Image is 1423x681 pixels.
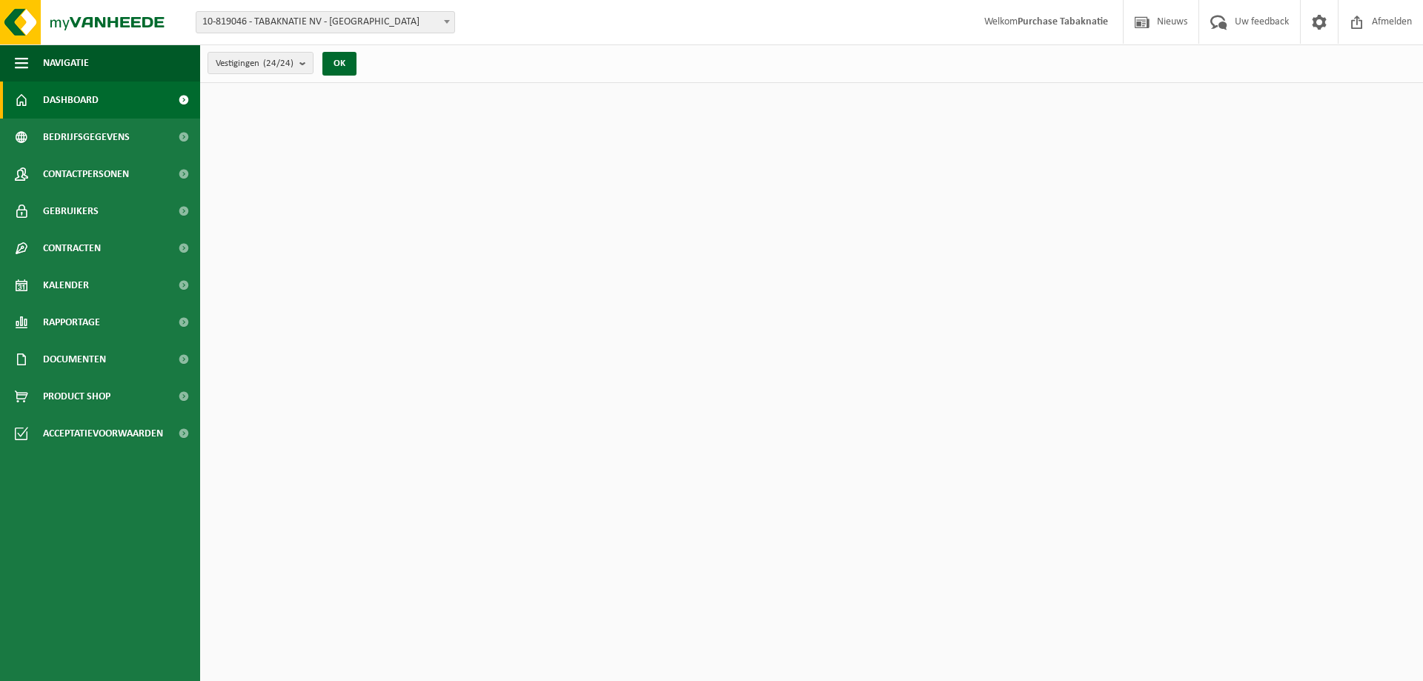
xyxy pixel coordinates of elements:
span: Vestigingen [216,53,293,75]
span: 10-819046 - TABAKNATIE NV - ANTWERPEN [196,12,454,33]
span: Gebruikers [43,193,99,230]
button: OK [322,52,356,76]
span: Acceptatievoorwaarden [43,415,163,452]
span: Dashboard [43,82,99,119]
button: Vestigingen(24/24) [208,52,314,74]
span: Kalender [43,267,89,304]
span: Product Shop [43,378,110,415]
count: (24/24) [263,59,293,68]
span: Documenten [43,341,106,378]
strong: Purchase Tabaknatie [1018,16,1108,27]
span: Contracten [43,230,101,267]
span: 10-819046 - TABAKNATIE NV - ANTWERPEN [196,11,455,33]
span: Navigatie [43,44,89,82]
span: Contactpersonen [43,156,129,193]
span: Rapportage [43,304,100,341]
span: Bedrijfsgegevens [43,119,130,156]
